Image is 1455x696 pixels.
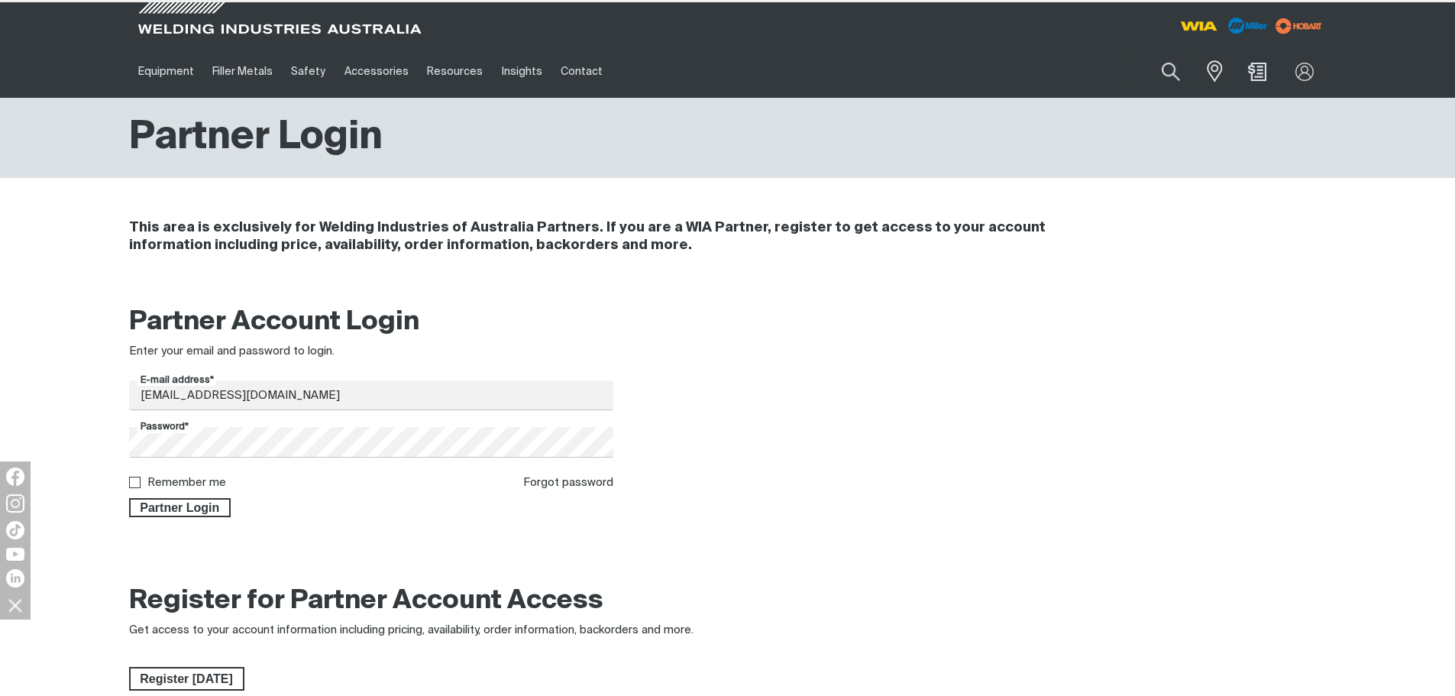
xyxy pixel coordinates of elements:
img: LinkedIn [6,569,24,588]
img: TikTok [6,521,24,539]
a: Contact [551,45,612,98]
img: Instagram [6,494,24,513]
h2: Partner Account Login [129,306,614,339]
img: miller [1271,15,1327,37]
label: Remember me [147,477,226,488]
a: Insights [492,45,551,98]
h4: This area is exclusively for Welding Industries of Australia Partners. If you are a WIA Partner, ... [129,219,1123,254]
div: Enter your email and password to login. [129,343,614,361]
img: YouTube [6,548,24,561]
a: Resources [418,45,492,98]
h2: Register for Partner Account Access [129,584,603,618]
img: Facebook [6,468,24,486]
input: Product name or item number... [1126,53,1197,89]
a: Safety [282,45,335,98]
span: Partner Login [131,498,230,518]
h1: Partner Login [129,113,383,163]
a: Forgot password [523,477,613,488]
a: Shopping cart (0 product(s)) [1245,63,1269,81]
img: hide socials [2,592,28,618]
button: Search products [1145,53,1197,89]
a: Equipment [129,45,203,98]
span: Get access to your account information including pricing, availability, order information, backor... [129,624,694,636]
a: Accessories [335,45,418,98]
nav: Main [129,45,1027,98]
button: Partner Login [129,498,231,518]
a: Register Today [129,667,244,691]
a: Filler Metals [203,45,282,98]
span: Register [DATE] [131,667,243,691]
